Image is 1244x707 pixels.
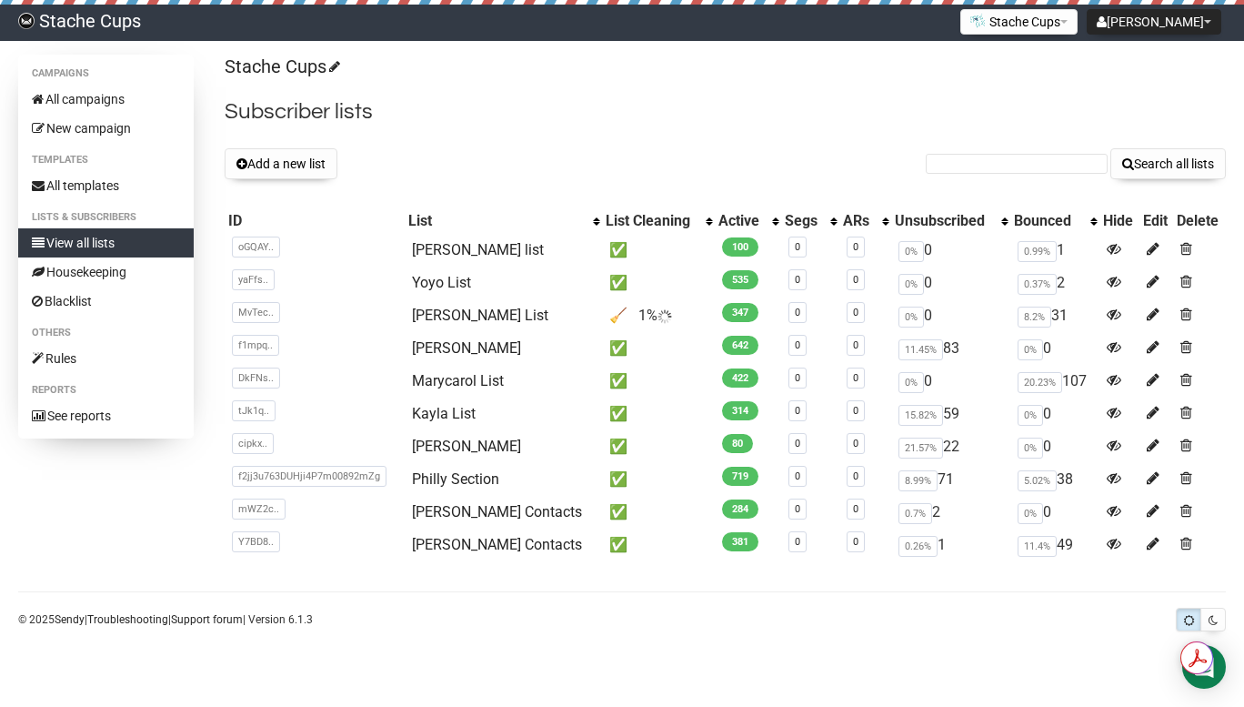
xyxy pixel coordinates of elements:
th: Unsubscribed: No sort applied, activate to apply an ascending sort [891,208,1010,234]
li: Others [18,322,194,344]
div: Edit [1143,212,1169,230]
li: Campaigns [18,63,194,85]
span: 11.45% [898,339,943,360]
span: 0% [898,372,924,393]
span: 314 [722,401,758,420]
a: Support forum [171,613,243,626]
td: 107 [1010,365,1099,398]
span: 0% [898,241,924,262]
span: 0% [898,307,924,328]
li: Reports [18,379,194,401]
td: ✅ [602,430,715,463]
td: 83 [891,332,1010,365]
a: [PERSON_NAME] Contacts [412,503,582,520]
li: Lists & subscribers [18,207,194,228]
span: 0.7% [898,503,932,524]
td: 1 [891,529,1010,561]
td: ✅ [602,529,715,561]
span: 5.02% [1018,470,1057,491]
span: 0% [1018,503,1043,524]
div: List [408,212,584,230]
a: Marycarol List [412,372,504,389]
a: 0 [795,503,800,515]
a: See reports [18,401,194,430]
div: ID [228,212,401,230]
td: 1 [1010,234,1099,267]
td: 38 [1010,463,1099,496]
td: 49 [1010,529,1099,561]
span: 0% [1018,405,1043,426]
a: Kayla List [412,405,476,422]
td: 2 [891,496,1010,529]
a: Blacklist [18,287,194,316]
span: 0% [1018,438,1043,459]
th: ARs: No sort applied, activate to apply an ascending sort [839,208,891,234]
td: 2 [1010,267,1099,299]
td: 0 [1010,332,1099,365]
td: ✅ [602,332,715,365]
span: 20.23% [1018,372,1062,393]
li: Templates [18,149,194,171]
span: cipkx.. [232,433,274,454]
div: Unsubscribed [895,212,992,230]
td: 🧹 1% [602,299,715,332]
a: Troubleshooting [87,613,168,626]
span: 642 [722,336,758,355]
span: 422 [722,369,758,388]
a: 0 [795,470,800,482]
td: 0 [891,267,1010,299]
span: 284 [722,500,758,519]
div: Segs [785,212,821,230]
td: 71 [891,463,1010,496]
th: Delete: No sort applied, sorting is disabled [1173,208,1226,234]
span: f1mpq.. [232,335,279,356]
span: 15.82% [898,405,943,426]
a: 0 [853,405,858,417]
a: Stache Cups [225,56,337,77]
span: yaFfs.. [232,269,275,290]
span: 0% [898,274,924,295]
span: 11.4% [1018,536,1057,557]
img: 8653db3730727d876aa9d6134506b5c0 [18,13,35,29]
img: 1.png [970,14,985,28]
td: ✅ [602,365,715,398]
a: [PERSON_NAME] Contacts [412,536,582,553]
a: View all lists [18,228,194,258]
button: Add a new list [225,148,337,179]
button: Search all lists [1110,148,1226,179]
a: 0 [853,372,858,384]
th: Hide: No sort applied, sorting is disabled [1099,208,1139,234]
a: 0 [795,372,800,384]
th: Bounced: No sort applied, activate to apply an ascending sort [1010,208,1099,234]
th: List Cleaning: No sort applied, activate to apply an ascending sort [602,208,715,234]
td: ✅ [602,463,715,496]
h2: Subscriber lists [225,96,1226,128]
a: 0 [795,339,800,351]
td: 0 [1010,430,1099,463]
td: ✅ [602,234,715,267]
th: Active: No sort applied, activate to apply an ascending sort [715,208,782,234]
button: Stache Cups [960,9,1078,35]
a: 0 [853,339,858,351]
a: Philly Section [412,470,499,488]
span: 8.2% [1018,307,1051,328]
th: List: No sort applied, activate to apply an ascending sort [405,208,602,234]
span: Y7BD8.. [232,531,280,552]
span: DkFNs.. [232,368,280,389]
td: 0 [891,234,1010,267]
a: New campaign [18,114,194,143]
span: MvTec.. [232,302,280,323]
td: 59 [891,398,1010,430]
span: 100 [722,237,758,257]
button: [PERSON_NAME] [1087,9,1221,35]
a: [PERSON_NAME] List [412,307,548,324]
span: 381 [722,532,758,551]
a: 0 [795,274,800,286]
span: 0.26% [898,536,938,557]
a: [PERSON_NAME] list [412,241,544,258]
span: 0% [1018,339,1043,360]
td: 0 [891,299,1010,332]
td: 0 [1010,496,1099,529]
th: Segs: No sort applied, activate to apply an ascending sort [781,208,839,234]
a: 0 [853,470,858,482]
